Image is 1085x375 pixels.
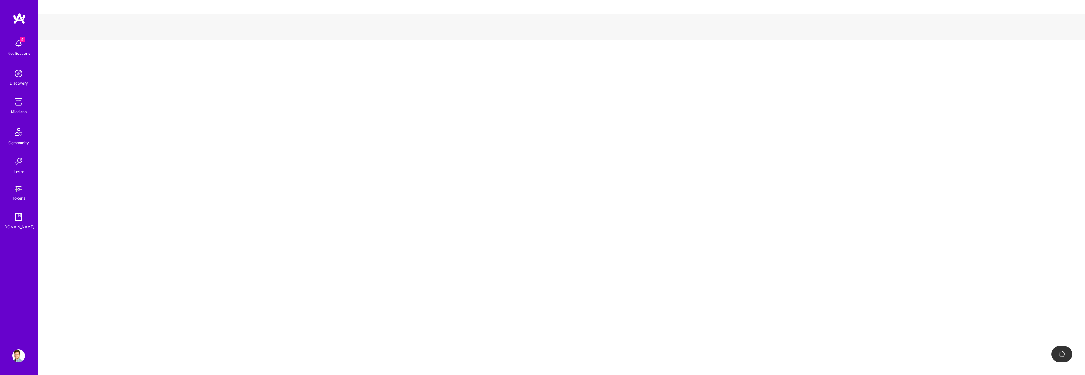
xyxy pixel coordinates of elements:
[12,37,25,50] img: bell
[12,96,25,108] img: teamwork
[11,108,27,115] div: Missions
[12,349,25,362] img: User Avatar
[12,195,25,202] div: Tokens
[14,168,24,175] div: Invite
[12,155,25,168] img: Invite
[13,13,26,24] img: logo
[1059,351,1065,357] img: loading
[20,37,25,42] span: 4
[7,50,30,57] div: Notifications
[12,67,25,80] img: discovery
[10,80,28,87] div: Discovery
[12,211,25,223] img: guide book
[11,349,27,362] a: User Avatar
[8,139,29,146] div: Community
[11,124,26,139] img: Community
[15,186,22,192] img: tokens
[3,223,34,230] div: [DOMAIN_NAME]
